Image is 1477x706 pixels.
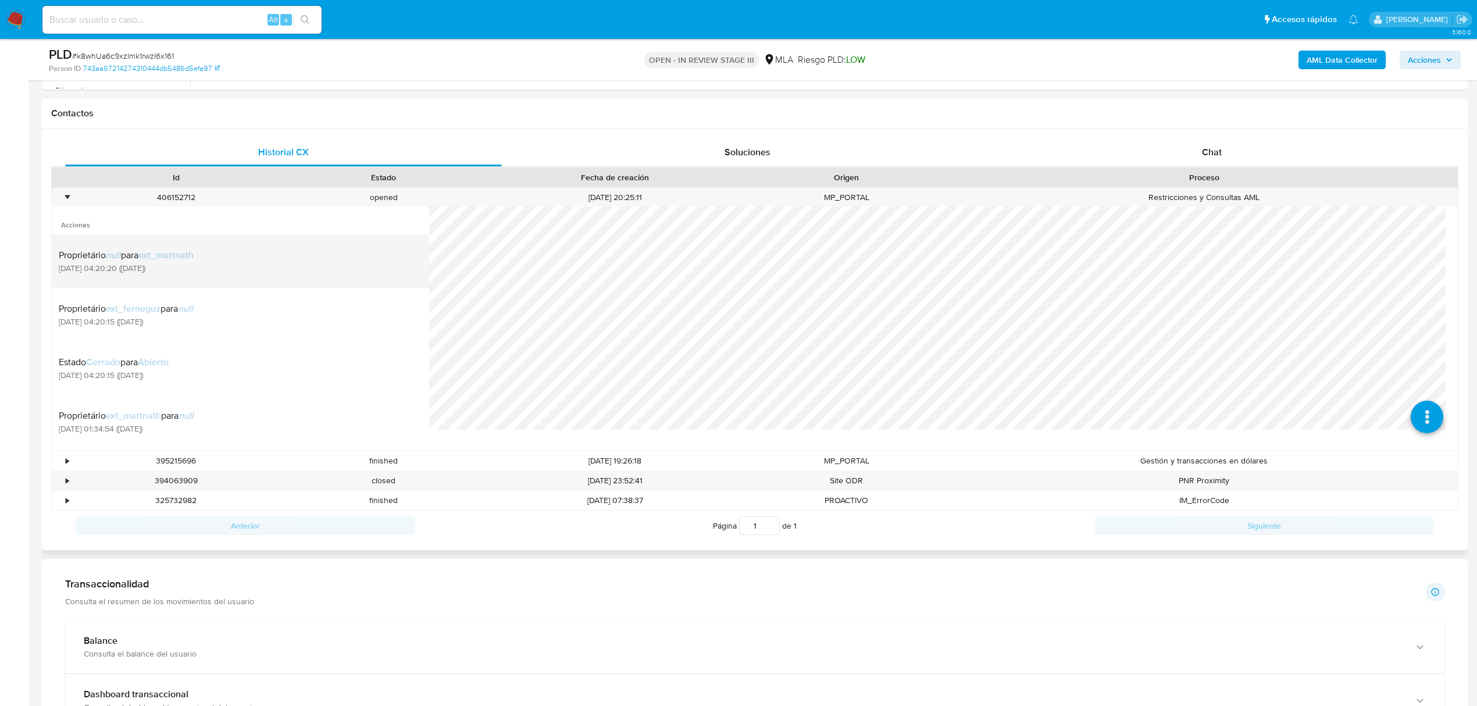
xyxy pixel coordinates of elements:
[106,248,121,262] span: null
[487,471,743,490] div: [DATE] 23:52:41
[713,516,797,535] span: Página de
[59,263,194,273] span: [DATE] 04:20:20 ([DATE])
[59,355,86,369] span: Estado
[52,206,429,234] span: Acciones
[495,172,734,183] div: Fecha de creación
[743,451,950,470] div: MP_PORTAL
[743,491,950,510] div: PROACTIVO
[59,316,193,327] span: [DATE] 04:20:15 ([DATE])
[280,471,487,490] div: closed
[1408,51,1441,69] span: Acciones
[42,12,322,27] input: Buscar usuario o caso...
[59,356,169,368] div: para
[178,302,193,315] span: null
[59,248,106,262] span: Proprietário
[106,302,160,315] span: ext_ferneguz
[487,491,743,510] div: [DATE] 07:38:37
[258,145,309,159] span: Historial CX
[138,355,169,369] span: Abierto
[798,54,865,66] span: Riesgo PLD:
[280,491,487,510] div: finished
[293,12,317,28] button: search-icon
[1386,14,1452,25] p: andres.vilosio@mercadolibre.com
[51,108,1458,119] h1: Contactos
[59,423,194,434] span: [DATE] 01:34:54 ([DATE])
[950,451,1458,470] div: Gestión y transacciones en dólares
[59,302,106,315] span: Proprietário
[106,409,161,422] span: ext_martnath
[1452,27,1471,37] span: 3.160.0
[66,192,69,203] div: •
[1272,13,1337,26] span: Accesos rápidos
[59,409,106,422] span: Proprietário
[72,50,174,62] span: # k8whUa6c9xzImk1rwzI6x161
[72,188,280,207] div: 406152712
[49,45,72,63] b: PLD
[66,475,69,486] div: •
[284,14,288,25] span: s
[846,53,865,66] span: LOW
[72,491,280,510] div: 325732982
[1307,51,1378,69] b: AML Data Collector
[76,516,415,535] button: Anterior
[1298,51,1386,69] button: AML Data Collector
[59,410,194,422] div: para
[794,520,797,532] span: 1
[1456,13,1468,26] a: Salir
[1348,15,1358,24] a: Notificaciones
[1094,516,1434,535] button: Siguiente
[1202,145,1222,159] span: Chat
[59,370,169,380] span: [DATE] 04:20:15 ([DATE])
[487,451,743,470] div: [DATE] 19:26:18
[179,409,194,422] span: null
[59,303,193,315] div: para
[958,172,1450,183] div: Proceso
[288,172,479,183] div: Estado
[86,355,120,369] span: Cerrado
[950,471,1458,490] div: PNR Proximity
[269,14,278,25] span: Alt
[487,188,743,207] div: [DATE] 20:25:11
[1400,51,1461,69] button: Acciones
[950,188,1458,207] div: Restricciones y Consultas AML
[743,471,950,490] div: Site ODR
[743,188,950,207] div: MP_PORTAL
[80,172,272,183] div: Id
[138,248,194,262] span: ext_martnath
[72,451,280,470] div: 395215696
[72,471,280,490] div: 394063909
[83,63,220,74] a: 743aa67214274310444db5486d5efa97
[764,54,793,66] div: MLA
[644,52,759,68] p: OPEN - IN REVIEW STAGE III
[59,249,194,261] div: para
[66,495,69,506] div: •
[280,451,487,470] div: finished
[725,145,770,159] span: Soluciones
[751,172,942,183] div: Origen
[280,188,487,207] div: opened
[49,63,81,74] b: Person ID
[66,455,69,466] div: •
[950,491,1458,510] div: IM_ErrorCode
